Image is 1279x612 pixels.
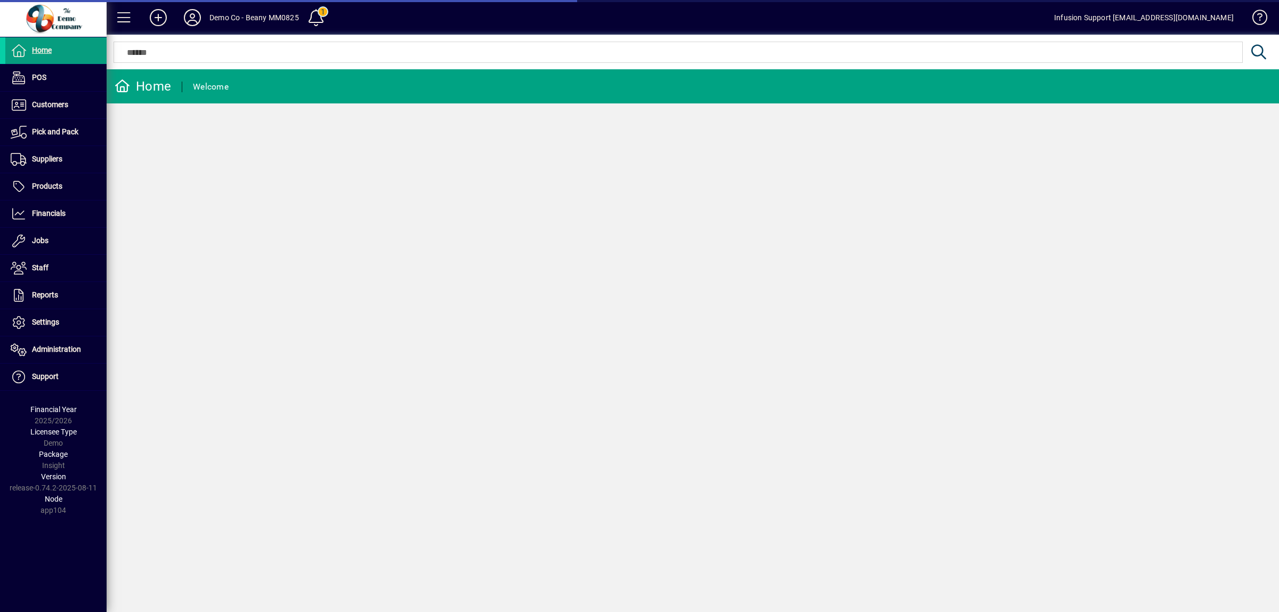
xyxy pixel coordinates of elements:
[41,472,66,481] span: Version
[30,428,77,436] span: Licensee Type
[39,450,68,458] span: Package
[32,182,62,190] span: Products
[193,78,229,95] div: Welcome
[32,155,62,163] span: Suppliers
[115,78,171,95] div: Home
[209,9,299,26] div: Demo Co - Beany MM0825
[5,364,107,390] a: Support
[32,127,78,136] span: Pick and Pack
[32,372,59,381] span: Support
[175,8,209,27] button: Profile
[32,100,68,109] span: Customers
[1054,9,1234,26] div: Infusion Support [EMAIL_ADDRESS][DOMAIN_NAME]
[5,173,107,200] a: Products
[32,236,48,245] span: Jobs
[32,209,66,218] span: Financials
[32,263,48,272] span: Staff
[5,146,107,173] a: Suppliers
[32,291,58,299] span: Reports
[5,200,107,227] a: Financials
[5,65,107,91] a: POS
[45,495,62,503] span: Node
[5,119,107,146] a: Pick and Pack
[5,336,107,363] a: Administration
[32,318,59,326] span: Settings
[5,309,107,336] a: Settings
[30,405,77,414] span: Financial Year
[32,345,81,353] span: Administration
[5,255,107,281] a: Staff
[32,46,52,54] span: Home
[141,8,175,27] button: Add
[5,228,107,254] a: Jobs
[5,282,107,309] a: Reports
[1244,2,1266,37] a: Knowledge Base
[5,92,107,118] a: Customers
[32,73,46,82] span: POS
